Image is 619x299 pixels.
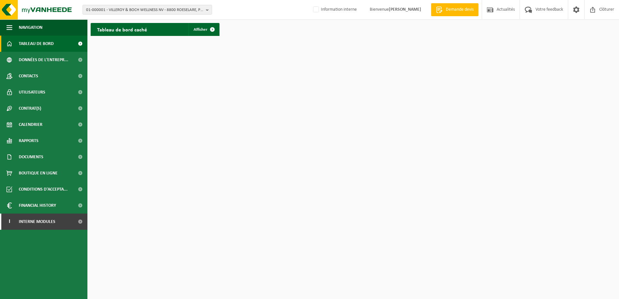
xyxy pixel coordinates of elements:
[431,3,478,16] a: Demande devis
[86,5,203,15] span: 01-000001 - VILLEROY & BOCH WELLNESS NV - 8800 ROESELARE, POPULIERSTRAAT 1
[19,68,38,84] span: Contacts
[389,7,421,12] strong: [PERSON_NAME]
[19,214,55,230] span: Interne modules
[312,5,357,15] label: Information interne
[19,133,39,149] span: Rapports
[19,84,45,100] span: Utilisateurs
[444,6,475,13] span: Demande devis
[19,52,68,68] span: Données de l'entrepr...
[19,19,42,36] span: Navigation
[83,5,212,15] button: 01-000001 - VILLEROY & BOCH WELLNESS NV - 8800 ROESELARE, POPULIERSTRAAT 1
[19,100,41,116] span: Contrat(s)
[19,36,54,52] span: Tableau de bord
[19,149,43,165] span: Documents
[19,116,42,133] span: Calendrier
[19,181,68,197] span: Conditions d'accepta...
[194,28,208,32] span: Afficher
[91,23,153,36] h2: Tableau de bord caché
[19,165,58,181] span: Boutique en ligne
[188,23,219,36] a: Afficher
[6,214,12,230] span: I
[19,197,56,214] span: Financial History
